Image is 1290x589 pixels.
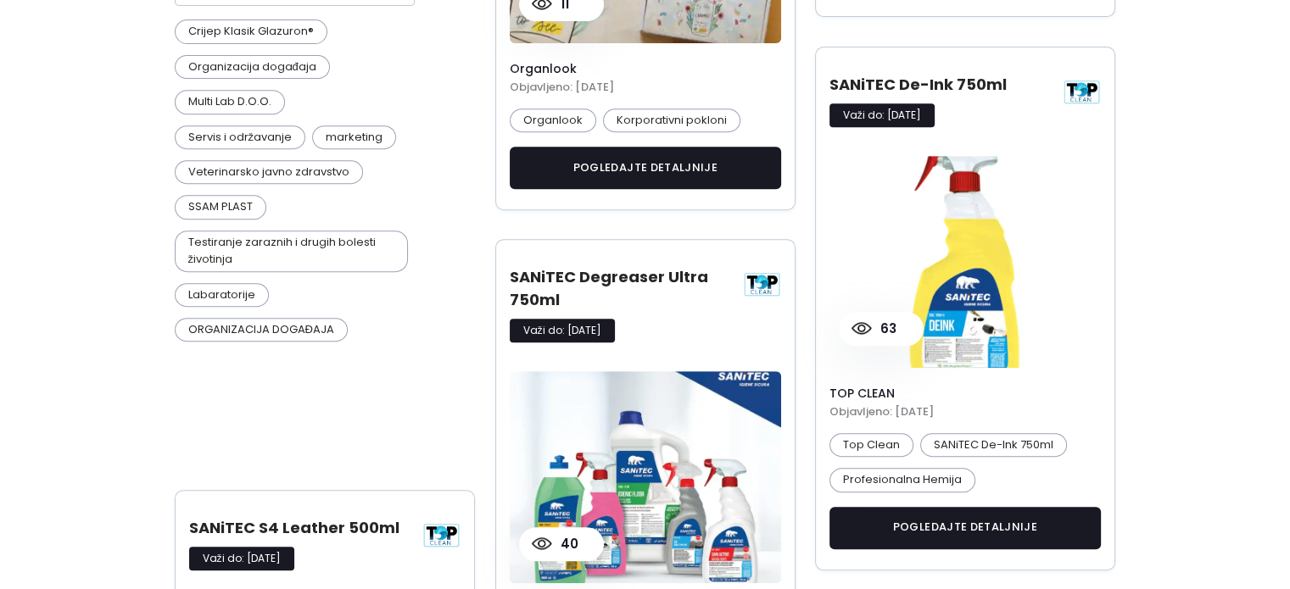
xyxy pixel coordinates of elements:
h5: Objavljeno: [DATE] [510,79,782,96]
p: 40 [552,534,578,554]
h5: Objavljeno: [DATE] [829,403,1102,420]
p: ORGANIZACIJA DOGAĐAJA [175,318,348,342]
img: view count [532,537,552,550]
img: view count [852,322,872,335]
p: SANiTEC De-Ink 750ml [920,433,1067,457]
p: Važi do: [DATE] [189,547,294,570]
p: Veterinarsko javno zdravstvo [175,160,363,184]
p: Servis i održavanje [175,125,306,149]
button: pogledajte detaljnije [510,147,782,189]
button: pogledajte detaljnije [829,507,1102,549]
p: Crijep Klasik Glazuron® [175,19,327,43]
p: Labaratorije [175,283,269,307]
p: Organizacija događaja [175,55,330,79]
img: product card [829,156,1102,368]
h3: SANiTEC S4 Leather 500ml [189,516,407,539]
h4: TOP CLEAN [829,386,1102,401]
h3: SANiTEC De-Ink 750ml [829,73,1047,96]
p: Korporativni pokloni [603,108,740,132]
p: Profesionalna Hemija [829,468,975,492]
p: Važi do: [DATE] [829,103,935,127]
img: product card [510,371,782,583]
p: Važi do: [DATE] [510,319,615,342]
p: Top Clean [829,433,913,457]
p: Testiranje zaraznih i drugih bolesti životinja [175,231,409,272]
p: Multi Lab D.O.O. [175,90,285,114]
p: marketing [312,125,396,149]
h3: SANiTEC Degreaser Ultra 750ml [510,265,728,311]
p: Organlook [510,108,596,132]
p: 63 [872,319,896,339]
p: SSAM PLAST [175,195,266,219]
h4: Organlook [510,62,782,76]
